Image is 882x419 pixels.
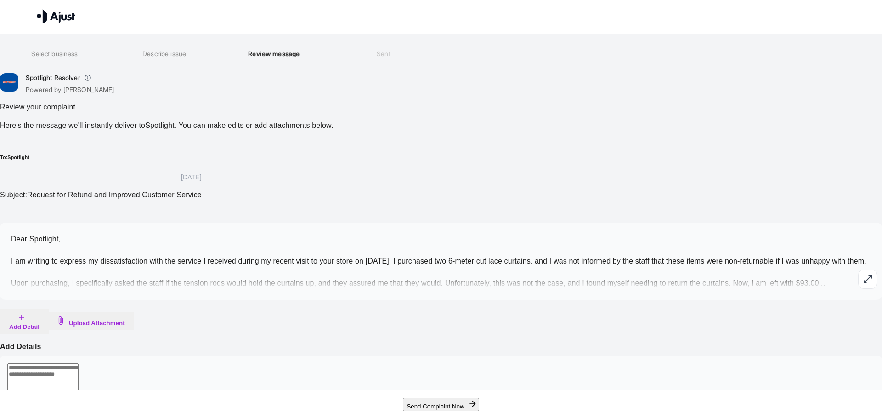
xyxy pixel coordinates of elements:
[219,49,328,59] h6: Review message
[819,279,825,287] span: ...
[49,312,134,330] button: Upload Attachment
[26,73,80,82] h6: Spotlight Resolver
[403,398,479,411] button: Send Complaint Now
[329,49,438,59] h6: Sent
[37,9,75,23] img: Ajust
[110,49,219,59] h6: Describe issue
[26,85,114,94] p: Powered by [PERSON_NAME]
[11,235,866,287] span: Dear Spotlight, I am writing to express my dissatisfaction with the service I received during my ...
